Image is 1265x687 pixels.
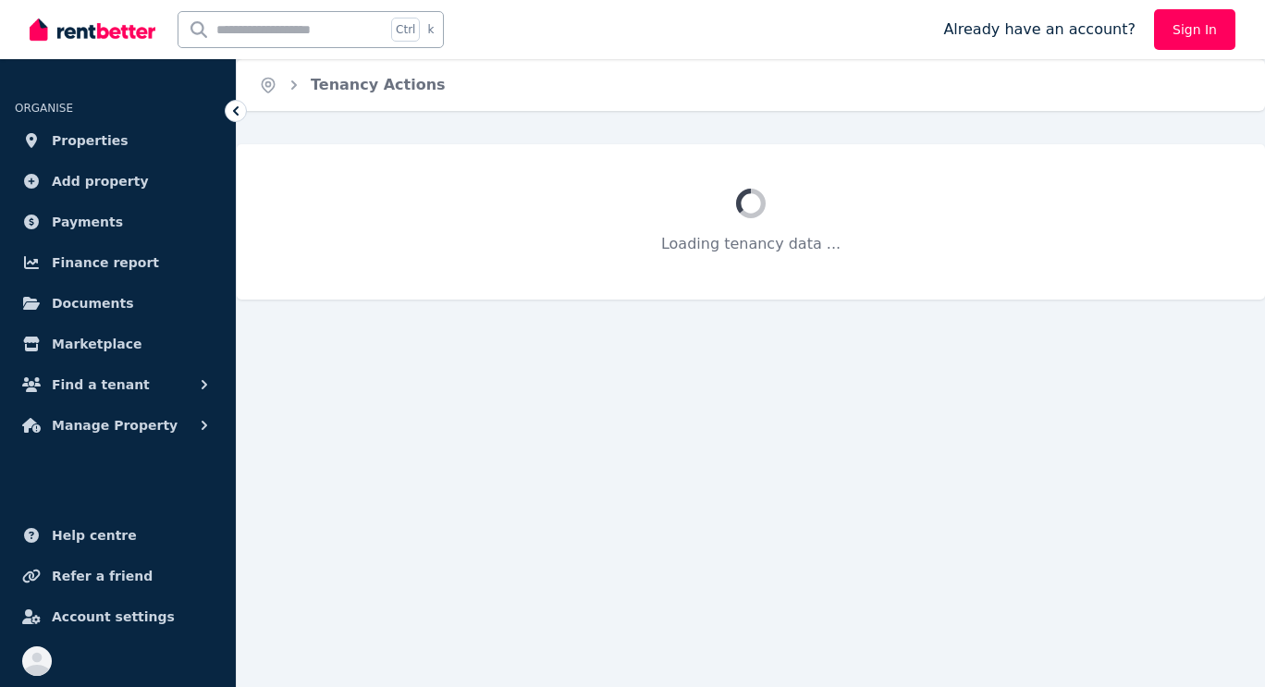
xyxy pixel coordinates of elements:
span: Help centre [52,524,137,546]
span: Ctrl [391,18,420,42]
span: Find a tenant [52,374,150,396]
span: Manage Property [52,414,178,436]
a: Help centre [15,517,221,554]
span: Marketplace [52,333,141,355]
a: Account settings [15,598,221,635]
span: Payments [52,211,123,233]
a: Properties [15,122,221,159]
a: Marketplace [15,325,221,362]
a: Payments [15,203,221,240]
p: Loading tenancy data ... [281,233,1221,255]
a: Add property [15,163,221,200]
span: Account settings [52,606,175,628]
a: Finance report [15,244,221,281]
span: ORGANISE [15,102,73,115]
button: Find a tenant [15,366,221,403]
a: Documents [15,285,221,322]
span: Finance report [52,251,159,274]
span: Properties [52,129,129,152]
span: Add property [52,170,149,192]
span: Already have an account? [943,18,1136,41]
a: Sign In [1154,9,1235,50]
span: k [427,22,434,37]
nav: Breadcrumb [237,59,468,111]
img: RentBetter [30,16,155,43]
span: Documents [52,292,134,314]
a: Tenancy Actions [311,76,446,93]
button: Manage Property [15,407,221,444]
span: Refer a friend [52,565,153,587]
a: Refer a friend [15,558,221,595]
